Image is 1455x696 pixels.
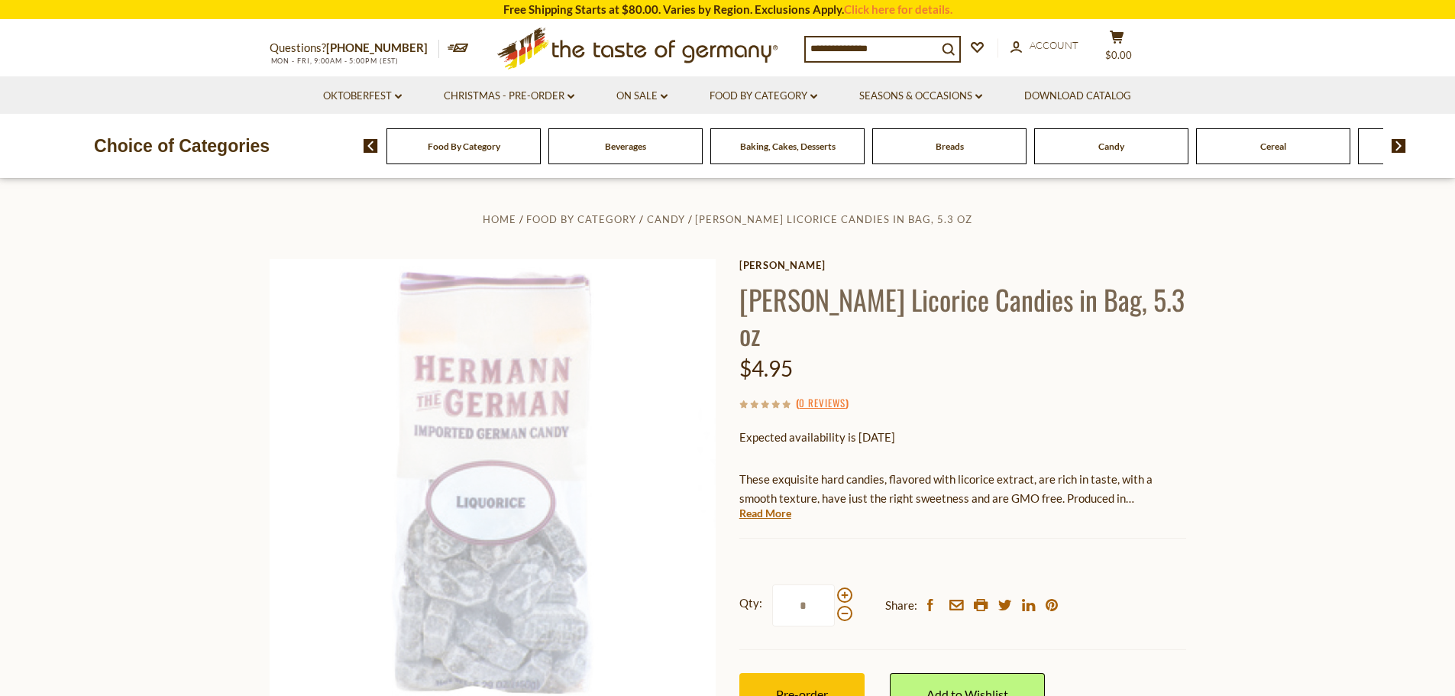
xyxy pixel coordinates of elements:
[740,141,836,152] a: Baking, Cakes, Desserts
[616,88,668,105] a: On Sale
[739,282,1186,351] h1: [PERSON_NAME] Licorice Candies in Bag, 5.3 oz
[710,88,817,105] a: Food By Category
[526,213,636,225] a: Food By Category
[364,139,378,153] img: previous arrow
[739,594,762,613] strong: Qty:
[270,57,399,65] span: MON - FRI, 9:00AM - 5:00PM (EST)
[859,88,982,105] a: Seasons & Occasions
[739,506,791,521] a: Read More
[936,141,964,152] a: Breads
[323,88,402,105] a: Oktoberfest
[885,596,917,615] span: Share:
[444,88,574,105] a: Christmas - PRE-ORDER
[605,141,646,152] a: Beverages
[1105,49,1132,61] span: $0.00
[1030,39,1078,51] span: Account
[772,584,835,626] input: Qty:
[739,259,1186,271] a: [PERSON_NAME]
[270,38,439,58] p: Questions?
[844,2,952,16] a: Click here for details.
[695,213,972,225] a: [PERSON_NAME] Licorice Candies in Bag, 5.3 oz
[1260,141,1286,152] a: Cereal
[647,213,685,225] a: Candy
[739,355,793,381] span: $4.95
[796,395,849,410] span: ( )
[428,141,500,152] a: Food By Category
[1010,37,1078,54] a: Account
[483,213,516,225] a: Home
[326,40,428,54] a: [PHONE_NUMBER]
[799,395,846,412] a: 0 Reviews
[1098,141,1124,152] a: Candy
[1392,139,1406,153] img: next arrow
[739,470,1186,508] p: These exquisite hard candies, flavored with licorice extract, are rich in taste, with a smooth te...
[1094,30,1140,68] button: $0.00
[1024,88,1131,105] a: Download Catalog
[739,428,1186,447] p: Expected availability is [DATE]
